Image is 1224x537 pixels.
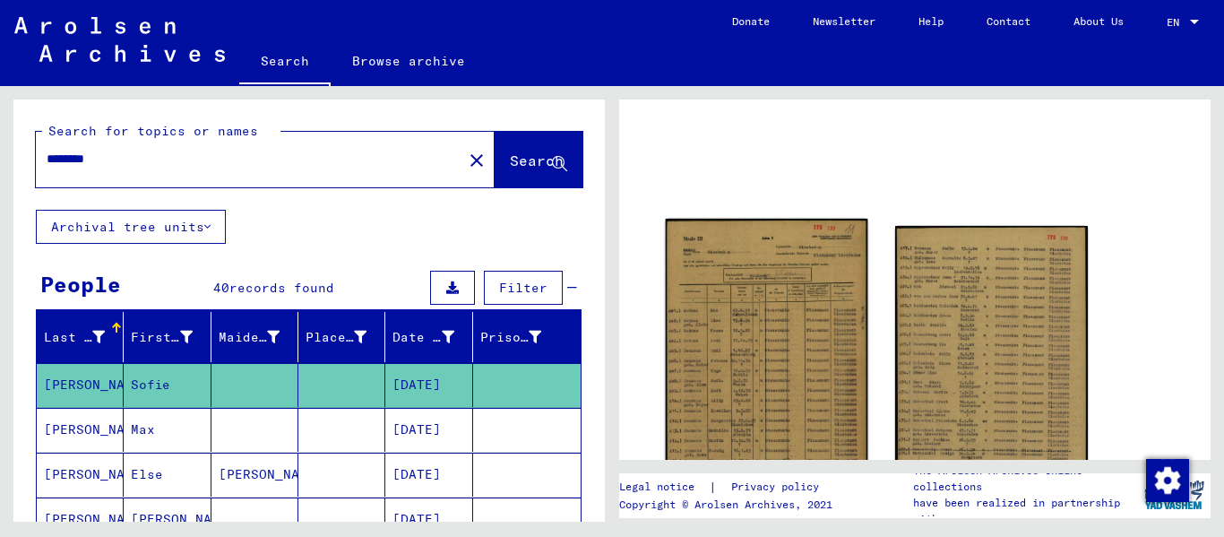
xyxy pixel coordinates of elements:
img: Arolsen_neg.svg [14,17,225,62]
div: Date of Birth [392,328,453,347]
mat-cell: [DATE] [385,453,472,497]
mat-header-cell: Maiden Name [211,312,298,362]
span: 40 [213,280,229,296]
mat-cell: [PERSON_NAME] [37,363,124,407]
img: 002.jpg [895,226,1088,499]
p: Copyright © Arolsen Archives, 2021 [619,497,840,513]
a: Legal notice [619,478,709,497]
div: Prisoner # [480,323,564,351]
mat-cell: [DATE] [385,408,472,452]
span: Filter [499,280,547,296]
mat-cell: [DATE] [385,363,472,407]
div: | [619,478,840,497]
div: Place of Birth [306,323,389,351]
img: yv_logo.png [1141,472,1208,517]
div: Change consent [1145,458,1188,501]
button: Archival tree units [36,210,226,244]
div: Prisoner # [480,328,541,347]
mat-header-cell: Place of Birth [298,312,385,362]
div: Maiden Name [219,328,280,347]
button: Search [495,132,582,187]
span: records found [229,280,334,296]
p: The Arolsen Archives online collections [913,463,1137,495]
div: Last Name [44,323,127,351]
mat-icon: close [466,150,487,171]
img: 001.jpg [666,219,868,507]
a: Search [239,39,331,86]
mat-cell: Max [124,408,211,452]
div: First Name [131,328,192,347]
mat-cell: [PERSON_NAME] [37,453,124,497]
mat-cell: Else [124,453,211,497]
mat-header-cell: Date of Birth [385,312,472,362]
mat-cell: Sofie [124,363,211,407]
div: Maiden Name [219,323,302,351]
div: Place of Birth [306,328,366,347]
button: Filter [484,271,563,305]
mat-cell: [PERSON_NAME] [211,453,298,497]
mat-header-cell: First Name [124,312,211,362]
mat-cell: [PERSON_NAME] [37,408,124,452]
button: Clear [459,142,495,178]
span: Search [510,152,564,169]
div: People [40,268,121,300]
img: Change consent [1146,459,1189,502]
div: Date of Birth [392,323,476,351]
div: First Name [131,323,214,351]
a: Browse archive [331,39,487,82]
span: EN [1167,16,1186,29]
mat-header-cell: Prisoner # [473,312,581,362]
mat-header-cell: Last Name [37,312,124,362]
p: have been realized in partnership with [913,495,1137,527]
a: Privacy policy [717,478,840,497]
div: Last Name [44,328,105,347]
mat-label: Search for topics or names [48,123,258,139]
